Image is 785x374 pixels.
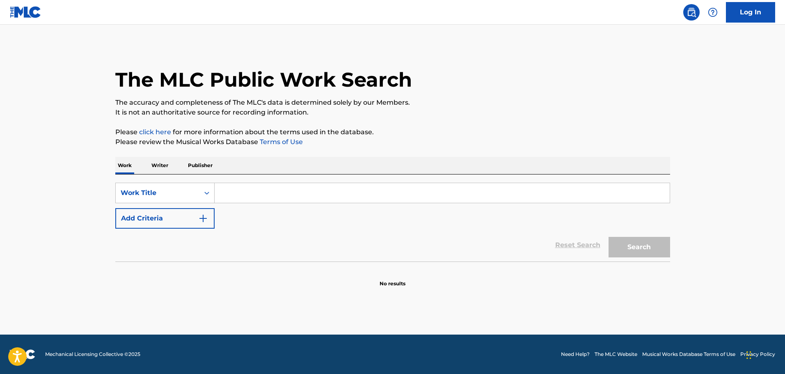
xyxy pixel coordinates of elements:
[10,349,35,359] img: logo
[687,7,696,17] img: search
[258,138,303,146] a: Terms of Use
[121,188,195,198] div: Work Title
[115,67,412,92] h1: The MLC Public Work Search
[683,4,700,21] a: Public Search
[198,213,208,223] img: 9d2ae6d4665cec9f34b9.svg
[740,351,775,358] a: Privacy Policy
[115,157,134,174] p: Work
[115,208,215,229] button: Add Criteria
[746,343,751,367] div: Drag
[115,127,670,137] p: Please for more information about the terms used in the database.
[115,108,670,117] p: It is not an authoritative source for recording information.
[10,6,41,18] img: MLC Logo
[595,351,637,358] a: The MLC Website
[705,4,721,21] div: Help
[139,128,171,136] a: click here
[185,157,215,174] p: Publisher
[115,98,670,108] p: The accuracy and completeness of The MLC's data is determined solely by our Members.
[708,7,718,17] img: help
[642,351,735,358] a: Musical Works Database Terms of Use
[744,335,785,374] iframe: Chat Widget
[380,270,405,287] p: No results
[561,351,590,358] a: Need Help?
[45,351,140,358] span: Mechanical Licensing Collective © 2025
[115,137,670,147] p: Please review the Musical Works Database
[726,2,775,23] a: Log In
[115,183,670,262] form: Search Form
[149,157,171,174] p: Writer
